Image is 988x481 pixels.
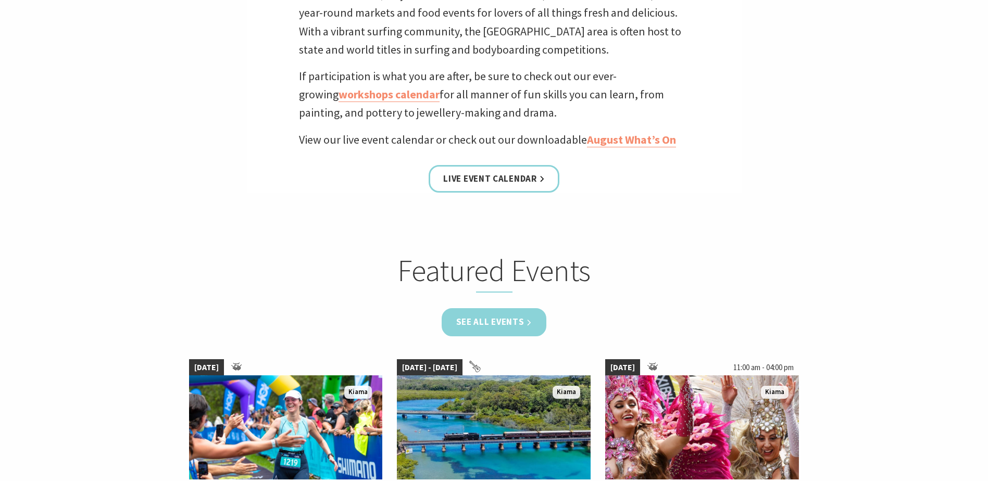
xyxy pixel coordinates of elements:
h2: Featured Events [290,252,698,293]
a: workshops calendar [339,87,440,102]
img: kiamatriathlon [189,375,383,479]
span: [DATE] [605,359,640,376]
a: See all Events [442,308,547,336]
span: Kiama [761,386,789,399]
span: 11:00 am - 04:00 pm [728,359,799,376]
img: Dancers in jewelled pink and silver costumes with feathers, holding their hands up while smiling [605,375,799,479]
p: View our live event calendar or check out our downloadable [299,131,690,149]
a: August What’s On [587,132,676,147]
a: Live Event Calendar [429,165,559,193]
img: Kiama Picnic Train [397,375,591,479]
span: Kiama [344,386,372,399]
span: Kiama [553,386,580,399]
span: [DATE] - [DATE] [397,359,462,376]
p: If participation is what you are after, be sure to check out our ever-growing for all manner of f... [299,67,690,122]
span: [DATE] [189,359,224,376]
